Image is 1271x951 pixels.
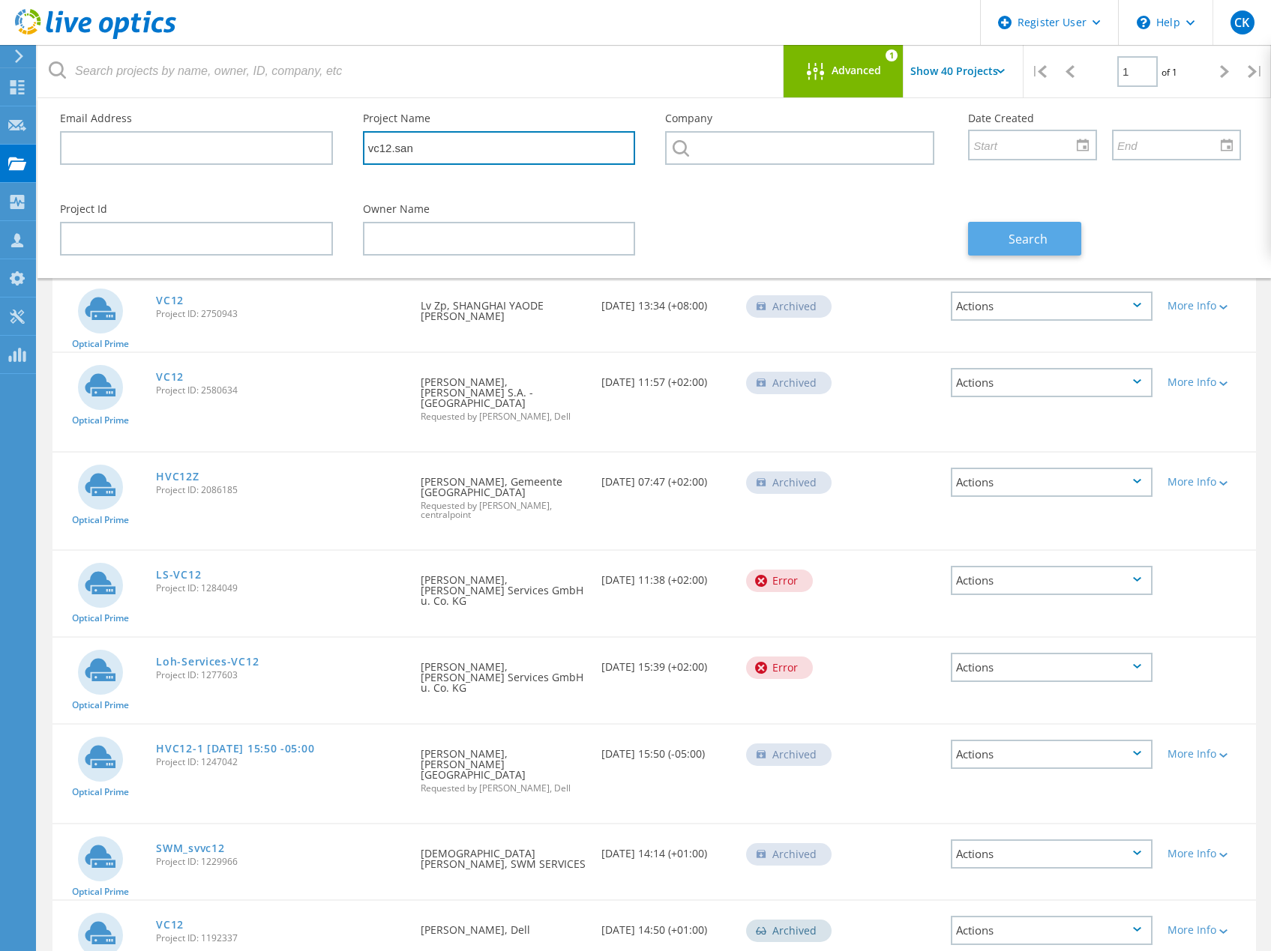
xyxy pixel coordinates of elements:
[968,222,1081,256] button: Search
[746,372,832,394] div: Archived
[421,501,586,519] span: Requested by [PERSON_NAME], centralpoint
[746,656,813,679] div: Error
[413,824,594,884] div: [DEMOGRAPHIC_DATA][PERSON_NAME], SWM SERVICES
[156,570,201,580] a: LS-VC12
[72,416,129,425] span: Optical Prime
[72,614,129,623] span: Optical Prime
[421,412,586,421] span: Requested by [PERSON_NAME], Dell
[746,471,832,494] div: Archived
[363,113,636,124] label: Project Name
[156,920,184,930] a: VC12
[37,45,784,97] input: Search projects by name, owner, ID, company, etc
[951,292,1153,321] div: Actions
[951,566,1153,595] div: Actions
[156,372,184,382] a: VC12
[1168,301,1249,311] div: More Info
[832,65,881,76] span: Advanced
[1162,66,1177,79] span: of 1
[594,725,739,774] div: [DATE] 15:50 (-05:00)
[1114,130,1229,159] input: End
[594,824,739,874] div: [DATE] 14:14 (+01:00)
[1009,231,1048,247] span: Search
[951,916,1153,945] div: Actions
[1168,925,1249,935] div: More Info
[1024,45,1054,98] div: |
[746,743,832,766] div: Archived
[72,788,129,797] span: Optical Prime
[15,31,176,42] a: Live Optics Dashboard
[594,453,739,502] div: [DATE] 07:47 (+02:00)
[665,113,938,124] label: Company
[413,551,594,621] div: [PERSON_NAME], [PERSON_NAME] Services GmbH u. Co. KG
[156,656,259,667] a: Loh-Services-VC12
[413,638,594,708] div: [PERSON_NAME], [PERSON_NAME] Services GmbH u. Co. KG
[72,516,129,525] span: Optical Prime
[746,920,832,942] div: Archived
[1168,848,1249,859] div: More Info
[746,295,832,318] div: Archived
[594,353,739,402] div: [DATE] 11:57 (+02:00)
[156,386,406,395] span: Project ID: 2580634
[1168,477,1249,487] div: More Info
[951,468,1153,497] div: Actions
[72,887,129,896] span: Optical Prime
[421,784,586,793] span: Requested by [PERSON_NAME], Dell
[156,843,224,854] a: SWM_svvc12
[968,113,1241,124] label: Date Created
[413,453,594,534] div: [PERSON_NAME], Gemeente [GEOGRAPHIC_DATA]
[156,758,406,767] span: Project ID: 1247042
[60,113,333,124] label: Email Address
[1234,16,1249,28] span: CK
[970,130,1085,159] input: Start
[413,725,594,808] div: [PERSON_NAME], [PERSON_NAME][GEOGRAPHIC_DATA]
[156,295,184,306] a: VC12
[746,570,813,592] div: Error
[413,353,594,436] div: [PERSON_NAME], [PERSON_NAME] S.A. - [GEOGRAPHIC_DATA]
[594,277,739,326] div: [DATE] 13:34 (+08:00)
[413,901,594,950] div: [PERSON_NAME], Dell
[1168,377,1249,387] div: More Info
[156,934,406,943] span: Project ID: 1192337
[594,551,739,600] div: [DATE] 11:38 (+02:00)
[156,471,199,482] a: HVC12Z
[951,653,1153,682] div: Actions
[156,671,406,680] span: Project ID: 1277603
[72,339,129,348] span: Optical Prime
[1240,45,1271,98] div: |
[156,310,406,318] span: Project ID: 2750943
[951,740,1153,769] div: Actions
[363,204,636,214] label: Owner Name
[413,277,594,336] div: Lv Zp, SHANGHAI YAODE [PERSON_NAME]
[156,584,406,593] span: Project ID: 1284049
[156,743,314,754] a: HVC12-1 [DATE] 15:50 -05:00
[1137,16,1150,29] svg: \n
[951,368,1153,397] div: Actions
[746,843,832,866] div: Archived
[156,857,406,866] span: Project ID: 1229966
[156,486,406,495] span: Project ID: 2086185
[594,638,739,687] div: [DATE] 15:39 (+02:00)
[1168,749,1249,759] div: More Info
[72,701,129,710] span: Optical Prime
[594,901,739,950] div: [DATE] 14:50 (+01:00)
[60,204,333,214] label: Project Id
[951,839,1153,869] div: Actions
